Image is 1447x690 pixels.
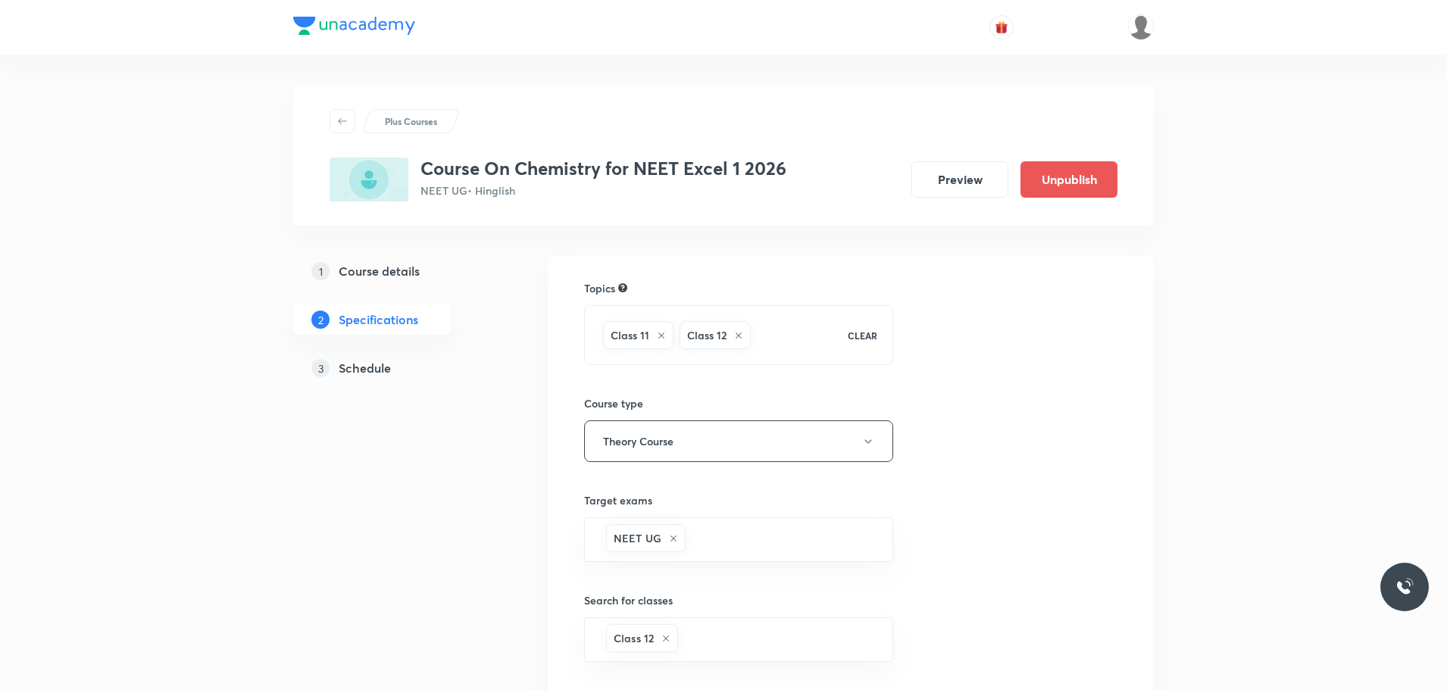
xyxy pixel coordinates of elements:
img: Company Logo [293,17,415,35]
p: NEET UG • Hinglish [420,183,786,198]
img: B9C591FD-6E84-412D-8445-C957DADCE57B_plus.png [330,158,408,201]
button: Unpublish [1020,161,1117,198]
img: Laxmikant Ausekar [1128,14,1154,40]
h5: Schedule [339,359,391,377]
p: 1 [311,262,330,280]
h6: Target exams [584,492,893,508]
p: 3 [311,359,330,377]
p: 2 [311,311,330,329]
button: Open [884,638,887,642]
h6: Class 11 [611,327,649,343]
h6: Class 12 [687,327,727,343]
button: Theory Course [584,420,893,462]
a: 1Course details [293,256,499,286]
h6: NEET UG [614,530,661,546]
h3: Course On Chemistry for NEET Excel 1 2026 [420,158,786,180]
h6: Class 12 [614,630,654,646]
h6: Course type [584,395,893,411]
button: Preview [911,161,1008,198]
h5: Course details [339,262,420,280]
p: Plus Courses [385,114,437,128]
h5: Specifications [339,311,418,329]
a: 3Schedule [293,353,499,383]
img: ttu [1395,578,1414,596]
button: Open [884,539,887,542]
a: Company Logo [293,17,415,39]
p: CLEAR [848,329,877,342]
img: avatar [995,20,1008,34]
h6: Topics [584,280,615,296]
h6: Search for classes [584,592,893,608]
div: Search for topics [618,281,627,295]
button: avatar [989,15,1014,39]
